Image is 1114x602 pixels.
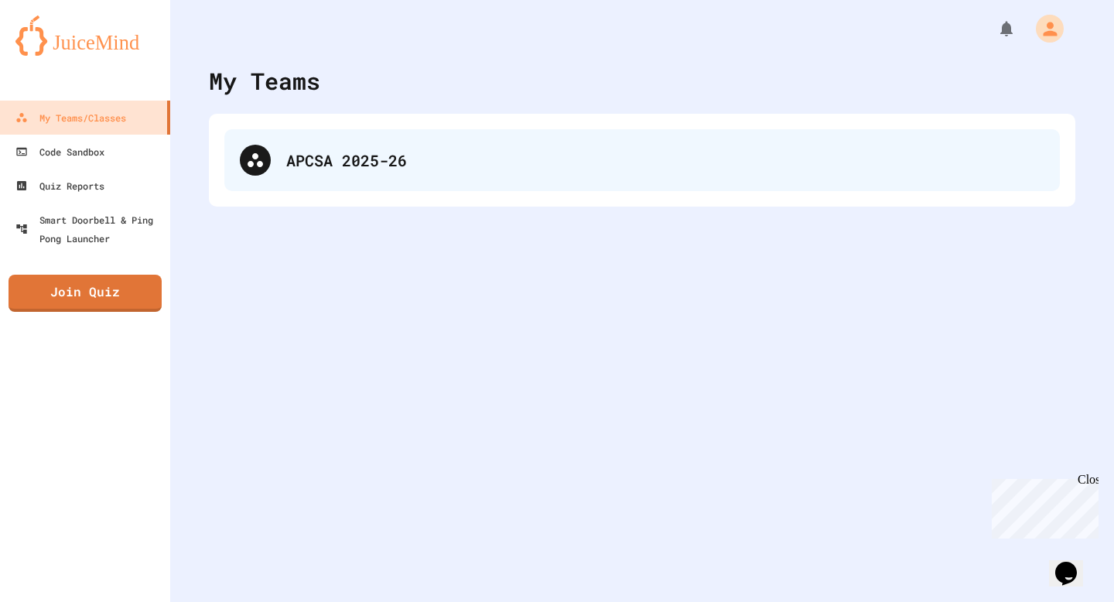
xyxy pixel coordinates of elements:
div: Code Sandbox [15,142,104,161]
img: logo-orange.svg [15,15,155,56]
div: My Notifications [969,15,1020,42]
div: My Account [1020,11,1068,46]
div: Quiz Reports [15,176,104,195]
div: APCSA 2025-26 [286,149,1044,172]
div: My Teams [209,63,320,98]
a: Join Quiz [9,275,162,312]
iframe: chat widget [986,473,1099,539]
div: Smart Doorbell & Ping Pong Launcher [15,210,164,248]
iframe: chat widget [1049,540,1099,587]
div: My Teams/Classes [15,108,126,127]
div: Chat with us now!Close [6,6,107,98]
div: APCSA 2025-26 [224,129,1060,191]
